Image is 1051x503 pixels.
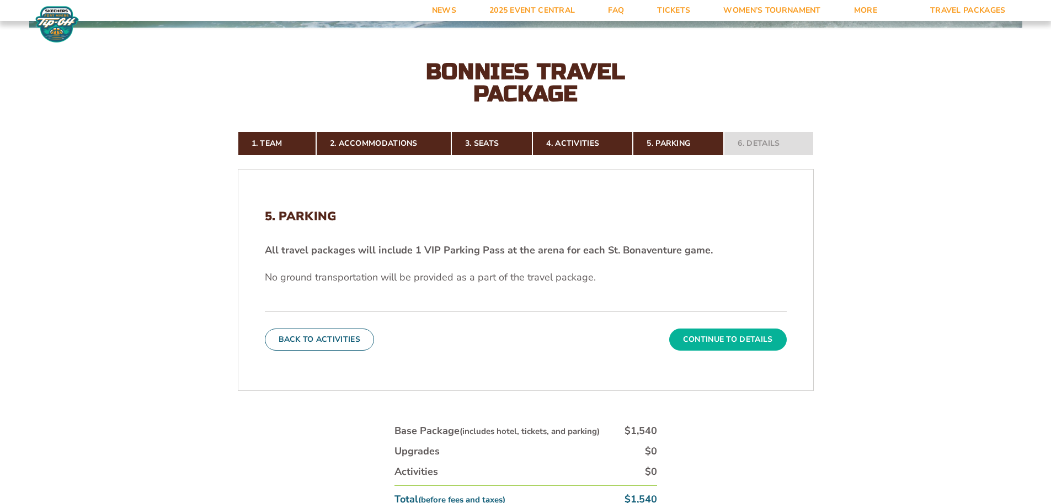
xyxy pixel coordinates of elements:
div: Base Package [394,424,600,438]
strong: All travel packages will include 1 VIP Parking Pass at the arena for each St. Bonaventure game. [265,243,713,257]
h2: 5. Parking [265,209,787,224]
a: 2. Accommodations [316,131,451,156]
a: 3. Seats [451,131,532,156]
h2: Bonnies Travel Package [404,61,647,105]
a: 4. Activities [532,131,633,156]
a: 1. Team [238,131,316,156]
div: $0 [645,465,657,479]
div: $1,540 [625,424,657,438]
div: Activities [394,465,438,479]
button: Continue To Details [669,329,787,351]
button: Back To Activities [265,329,374,351]
img: Fort Myers Tip-Off [33,6,81,43]
p: No ground transportation will be provided as a part of the travel package. [265,271,787,284]
div: Upgrades [394,444,440,458]
div: $0 [645,444,657,458]
small: (includes hotel, tickets, and parking) [460,426,600,437]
